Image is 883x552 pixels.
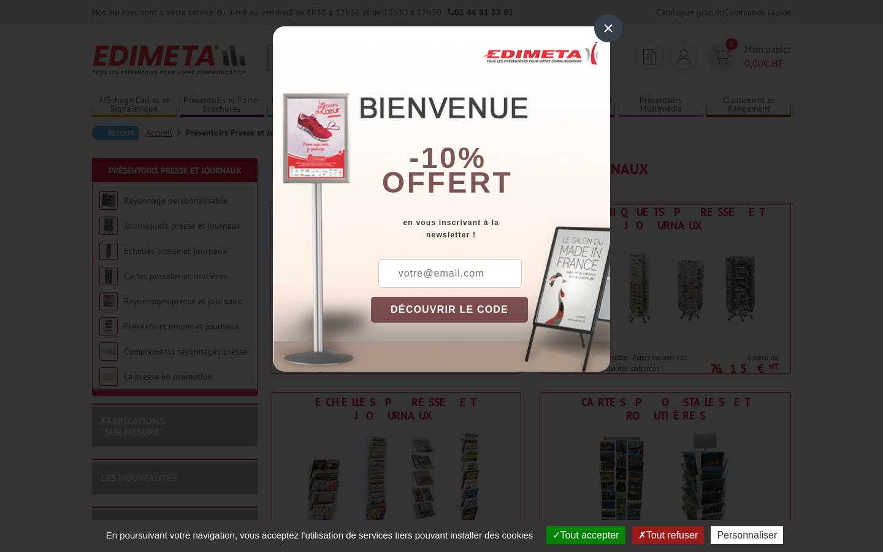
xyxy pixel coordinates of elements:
[100,530,540,540] span: En poursuivant votre navigation, vous acceptez l'utilisation de services tiers pouvant installer ...
[594,14,622,42] div: ×
[371,217,610,241] div: en vous inscrivant à la newsletter !
[371,297,528,323] button: DÉCOUVRIR LE CODE
[546,526,625,544] button: Tout accepter
[378,259,522,288] input: votre@email.com
[711,526,783,544] button: Personnaliser (fenêtre modale)
[632,526,704,544] button: Tout refuser
[382,166,513,199] font: offert
[409,142,486,174] b: -10%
